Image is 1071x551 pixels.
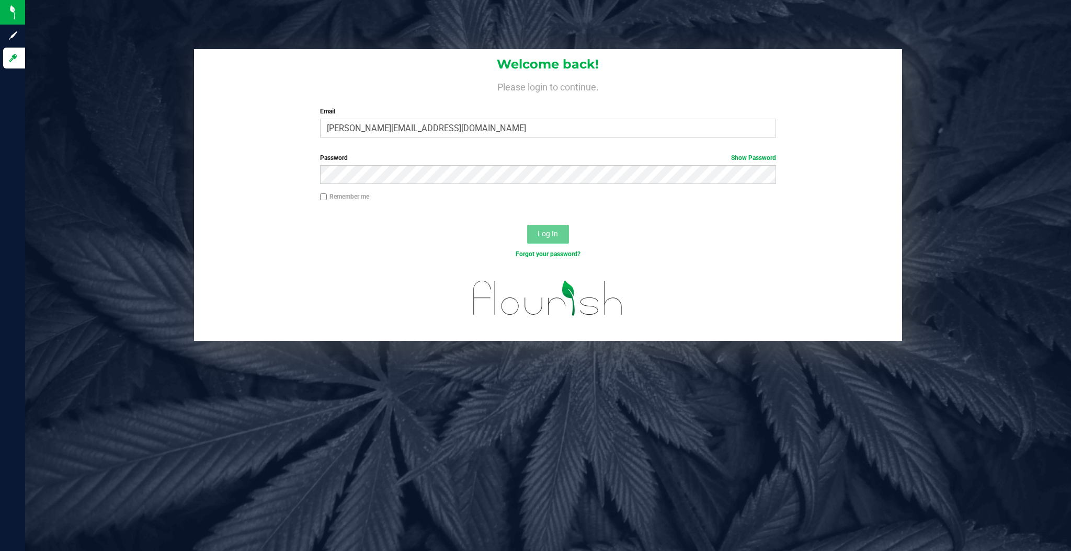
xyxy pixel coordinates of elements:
inline-svg: Log in [8,53,18,63]
img: flourish_logo.svg [460,270,636,327]
label: Email [320,107,776,116]
inline-svg: Sign up [8,30,18,41]
h4: Please login to continue. [194,79,902,92]
span: Password [320,154,348,162]
span: Log In [538,229,558,238]
label: Remember me [320,192,369,201]
input: Remember me [320,193,327,201]
a: Forgot your password? [516,250,580,258]
h1: Welcome back! [194,58,902,71]
a: Show Password [731,154,776,162]
button: Log In [527,225,569,244]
